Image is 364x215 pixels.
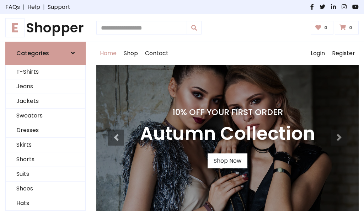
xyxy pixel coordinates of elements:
[347,25,354,31] span: 0
[141,42,172,65] a: Contact
[6,167,85,182] a: Suits
[6,94,85,109] a: Jackets
[5,42,86,65] a: Categories
[6,109,85,123] a: Sweaters
[6,152,85,167] a: Shorts
[335,21,359,35] a: 0
[6,123,85,138] a: Dresses
[120,42,141,65] a: Shop
[5,3,20,11] a: FAQs
[27,3,40,11] a: Help
[328,42,359,65] a: Register
[6,65,85,79] a: T-Shirts
[6,138,85,152] a: Skirts
[322,25,329,31] span: 0
[20,3,27,11] span: |
[16,50,49,57] h6: Categories
[311,21,334,35] a: 0
[140,123,315,145] h3: Autumn Collection
[307,42,328,65] a: Login
[96,42,120,65] a: Home
[5,18,25,37] span: E
[5,20,86,36] a: EShopper
[6,196,85,211] a: Hats
[48,3,70,11] a: Support
[140,107,315,117] h4: 10% Off Your First Order
[208,153,247,168] a: Shop Now
[6,79,85,94] a: Jeans
[6,182,85,196] a: Shoes
[40,3,48,11] span: |
[5,20,86,36] h1: Shopper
